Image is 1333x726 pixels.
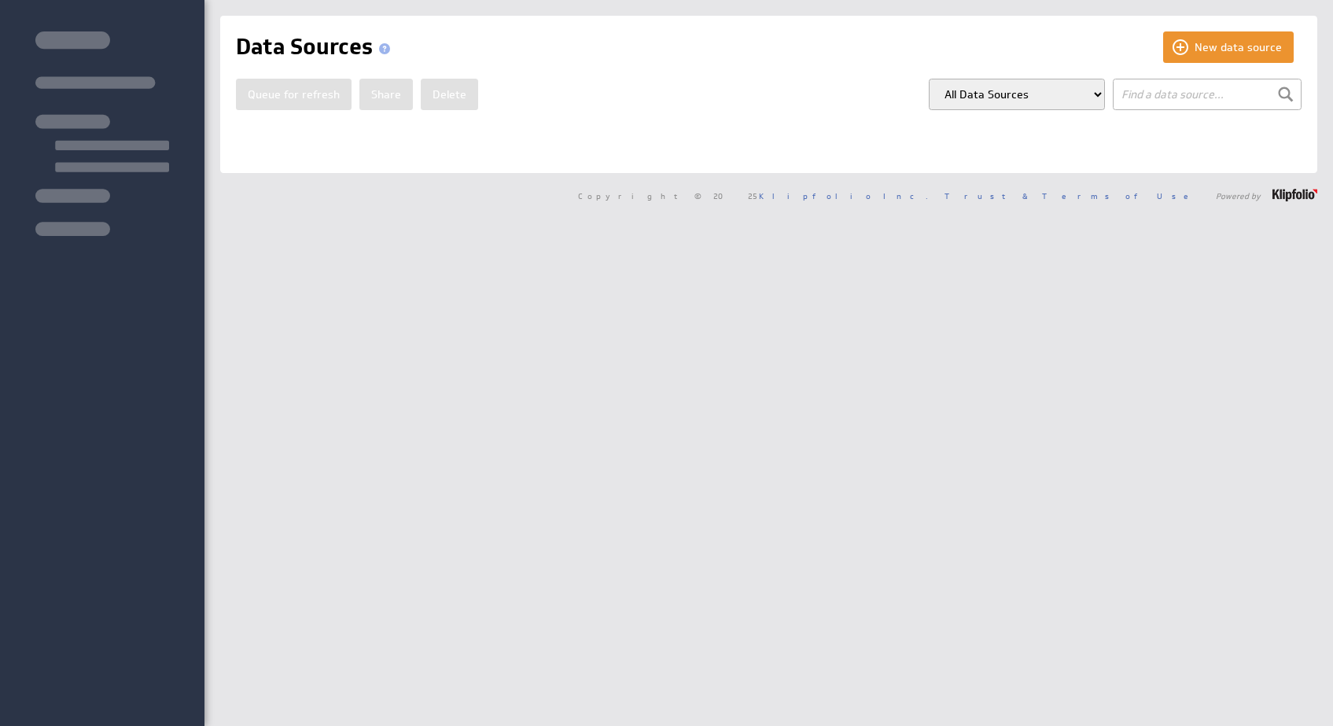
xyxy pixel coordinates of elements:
[1113,79,1302,110] input: Find a data source...
[945,190,1199,201] a: Trust & Terms of Use
[421,79,478,110] button: Delete
[759,190,928,201] a: Klipfolio Inc.
[1216,192,1261,200] span: Powered by
[578,192,928,200] span: Copyright © 2025
[236,79,352,110] button: Queue for refresh
[1272,189,1317,201] img: logo-footer.png
[359,79,413,110] button: Share
[35,31,169,236] img: skeleton-sidenav.svg
[1163,31,1294,63] button: New data source
[236,31,396,63] h1: Data Sources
